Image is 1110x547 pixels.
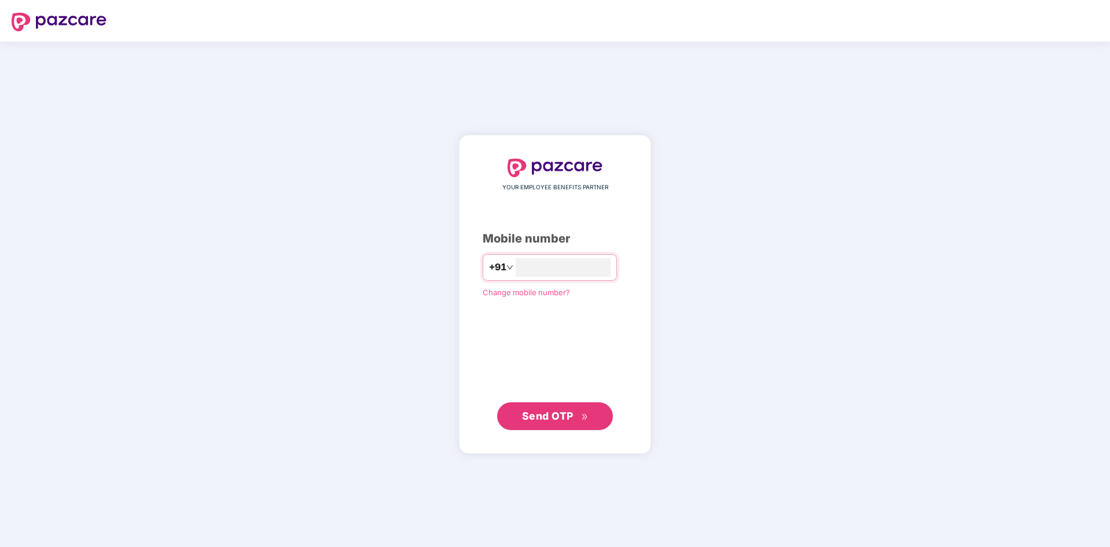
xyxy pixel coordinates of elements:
[483,288,570,297] a: Change mobile number?
[508,159,602,177] img: logo
[489,260,506,274] span: +91
[522,410,574,422] span: Send OTP
[581,413,589,421] span: double-right
[502,183,608,192] span: YOUR EMPLOYEE BENEFITS PARTNER
[12,13,106,31] img: logo
[506,264,513,271] span: down
[483,230,627,248] div: Mobile number
[497,402,613,430] button: Send OTPdouble-right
